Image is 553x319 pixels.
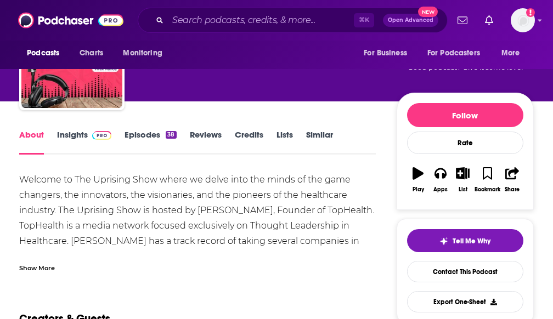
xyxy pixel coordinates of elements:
[501,160,523,200] button: Share
[407,261,523,282] a: Contact This Podcast
[18,10,123,31] img: Podchaser - Follow, Share and Rate Podcasts
[439,237,448,246] img: tell me why sparkle
[115,43,176,64] button: open menu
[27,45,59,61] span: Podcasts
[418,7,438,17] span: New
[452,160,474,200] button: List
[19,129,44,155] a: About
[511,8,535,32] img: User Profile
[459,186,467,193] div: List
[168,12,354,29] input: Search podcasts, credits, & more...
[505,186,520,193] div: Share
[80,45,103,61] span: Charts
[57,129,111,155] a: InsightsPodchaser Pro
[354,13,374,27] span: ⌘ K
[364,45,407,61] span: For Business
[433,186,448,193] div: Apps
[407,132,523,154] div: Rate
[306,129,333,155] a: Similar
[356,43,421,64] button: open menu
[388,18,433,23] span: Open Advanced
[511,8,535,32] span: Logged in as weareheadstart
[475,186,500,193] div: Bookmark
[413,186,424,193] div: Play
[72,43,110,64] a: Charts
[453,11,472,30] a: Show notifications dropdown
[92,131,111,140] img: Podchaser Pro
[190,129,222,155] a: Reviews
[407,103,523,127] button: Follow
[19,43,74,64] button: open menu
[383,14,438,27] button: Open AdvancedNew
[235,129,263,155] a: Credits
[407,160,430,200] button: Play
[501,45,520,61] span: More
[511,8,535,32] button: Show profile menu
[526,8,535,17] svg: Add a profile image
[407,229,523,252] button: tell me why sparkleTell Me Why
[420,43,496,64] button: open menu
[453,237,490,246] span: Tell Me Why
[407,291,523,312] button: Export One-Sheet
[123,45,162,61] span: Monitoring
[125,129,176,155] a: Episodes38
[166,131,176,139] div: 38
[276,129,293,155] a: Lists
[494,43,534,64] button: open menu
[138,8,448,33] div: Search podcasts, credits, & more...
[430,160,452,200] button: Apps
[427,45,480,61] span: For Podcasters
[474,160,501,200] button: Bookmark
[481,11,498,30] a: Show notifications dropdown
